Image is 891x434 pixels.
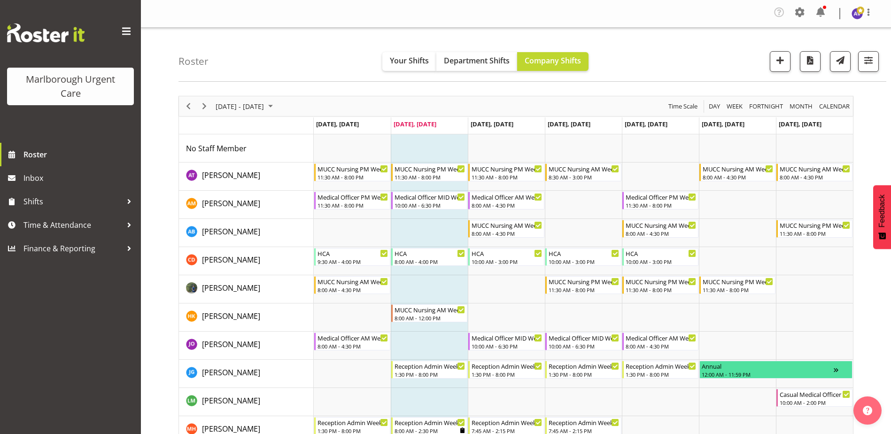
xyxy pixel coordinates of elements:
div: Hayley Keown"s event - MUCC Nursing AM Weekday Begin From Tuesday, September 9, 2025 at 8:00:00 A... [391,304,467,322]
div: 11:30 AM - 8:00 PM [780,230,850,237]
div: 8:00 AM - 4:30 PM [626,342,696,350]
td: Hayley Keown resource [179,303,314,332]
div: 10:00 AM - 3:00 PM [472,258,542,265]
div: MUCC Nursing AM Weekends [780,164,850,173]
div: 8:30 AM - 3:00 PM [549,173,619,181]
span: Roster [23,147,136,162]
div: 8:00 AM - 4:30 PM [318,286,388,294]
td: Jenny O'Donnell resource [179,332,314,360]
span: [DATE], [DATE] [702,120,744,128]
div: Gloria Varghese"s event - MUCC Nursing PM Weekday Begin From Friday, September 12, 2025 at 11:30:... [622,276,698,294]
button: Timeline Day [707,101,722,112]
div: 11:30 AM - 8:00 PM [318,173,388,181]
img: amber-venning-slater11903.jpg [852,8,863,19]
td: Josephine Godinez resource [179,360,314,388]
div: HCA [395,248,465,258]
span: Day [708,101,721,112]
td: Agnes Tyson resource [179,163,314,191]
td: Luqman Mohd Jani resource [179,388,314,416]
div: Medical Officer MID Weekday [395,192,465,201]
img: help-xxl-2.png [863,406,872,415]
td: Gloria Varghese resource [179,275,314,303]
div: Josephine Godinez"s event - Reception Admin Weekday PM Begin From Friday, September 12, 2025 at 1... [622,361,698,379]
div: Reception Admin Weekday PM [395,361,465,371]
div: Agnes Tyson"s event - MUCC Nursing AM Weekends Begin From Saturday, September 13, 2025 at 8:00:00... [699,163,775,181]
div: 8:00 AM - 4:00 PM [395,258,465,265]
div: Casual Medical Officer Weekend [780,389,850,399]
div: Medical Officer AM Weekday [472,192,542,201]
div: Agnes Tyson"s event - MUCC Nursing PM Weekday Begin From Tuesday, September 9, 2025 at 11:30:00 A... [391,163,467,181]
button: Fortnight [748,101,785,112]
div: 8:00 AM - 4:30 PM [703,173,773,181]
div: HCA [549,248,619,258]
button: Month [818,101,852,112]
button: Company Shifts [517,52,589,71]
div: MUCC Nursing PM Weekday [395,164,465,173]
div: 10:00 AM - 2:00 PM [780,399,850,406]
div: 1:30 PM - 8:00 PM [549,371,619,378]
div: Alexandra Madigan"s event - Medical Officer AM Weekday Begin From Wednesday, September 10, 2025 a... [468,192,544,209]
div: 11:30 AM - 8:00 PM [703,286,773,294]
button: Next [198,101,211,112]
button: September 08 - 14, 2025 [214,101,277,112]
div: MUCC Nursing AM Weekday [395,305,465,314]
td: No Staff Member resource [179,134,314,163]
span: Department Shifts [444,55,510,66]
div: Gloria Varghese"s event - MUCC Nursing PM Weekday Begin From Thursday, September 11, 2025 at 11:3... [545,276,621,294]
div: 11:30 AM - 8:00 PM [395,173,465,181]
div: Agnes Tyson"s event - MUCC Nursing AM Weekday Begin From Thursday, September 11, 2025 at 8:30:00 ... [545,163,621,181]
a: No Staff Member [186,143,247,154]
div: 11:30 AM - 8:00 PM [549,286,619,294]
button: Download a PDF of the roster according to the set date range. [800,51,821,72]
div: Josephine Godinez"s event - Reception Admin Weekday PM Begin From Tuesday, September 9, 2025 at 1... [391,361,467,379]
span: Finance & Reporting [23,241,122,256]
div: Agnes Tyson"s event - MUCC Nursing AM Weekends Begin From Sunday, September 14, 2025 at 8:00:00 A... [776,163,852,181]
a: [PERSON_NAME] [202,310,260,322]
span: [PERSON_NAME] [202,311,260,321]
div: Annual [702,361,834,371]
div: 8:00 AM - 4:30 PM [780,173,850,181]
div: Cordelia Davies"s event - HCA Begin From Wednesday, September 10, 2025 at 10:00:00 AM GMT+12:00 E... [468,248,544,266]
div: 11:30 AM - 8:00 PM [472,173,542,181]
div: 10:00 AM - 6:30 PM [395,201,465,209]
div: 9:30 AM - 4:00 PM [318,258,388,265]
div: 10:00 AM - 6:30 PM [549,342,619,350]
div: 1:30 PM - 8:00 PM [626,371,696,378]
button: Add a new shift [770,51,790,72]
img: Rosterit website logo [7,23,85,42]
div: Agnes Tyson"s event - MUCC Nursing PM Weekday Begin From Wednesday, September 10, 2025 at 11:30:0... [468,163,544,181]
span: [PERSON_NAME] [202,424,260,434]
a: [PERSON_NAME] [202,339,260,350]
span: [PERSON_NAME] [202,395,260,406]
div: MUCC Nursing AM Weekday [549,164,619,173]
div: 8:00 AM - 4:30 PM [626,230,696,237]
div: Andrew Brooks"s event - MUCC Nursing AM Weekday Begin From Friday, September 12, 2025 at 8:00:00 ... [622,220,698,238]
div: Reception Admin Weekday PM [549,361,619,371]
div: Cordelia Davies"s event - HCA Begin From Tuesday, September 9, 2025 at 8:00:00 AM GMT+12:00 Ends ... [391,248,467,266]
button: Timeline Week [725,101,744,112]
button: Send a list of all shifts for the selected filtered period to all rostered employees. [830,51,851,72]
div: Cordelia Davies"s event - HCA Begin From Thursday, September 11, 2025 at 10:00:00 AM GMT+12:00 En... [545,248,621,266]
div: Andrew Brooks"s event - MUCC Nursing AM Weekday Begin From Wednesday, September 10, 2025 at 8:00:... [468,220,544,238]
div: Alexandra Madigan"s event - Medical Officer MID Weekday Begin From Tuesday, September 9, 2025 at ... [391,192,467,209]
div: Josephine Godinez"s event - Annual Begin From Saturday, September 13, 2025 at 12:00:00 AM GMT+12:... [699,361,852,379]
div: Gloria Varghese"s event - MUCC Nursing AM Weekday Begin From Monday, September 8, 2025 at 8:00:00... [314,276,390,294]
span: Shifts [23,194,122,209]
div: Alexandra Madigan"s event - Medical Officer PM Weekday Begin From Friday, September 12, 2025 at 1... [622,192,698,209]
div: HCA [472,248,542,258]
span: Your Shifts [390,55,429,66]
span: Time Scale [667,101,698,112]
div: Alexandra Madigan"s event - Medical Officer PM Weekday Begin From Monday, September 8, 2025 at 11... [314,192,390,209]
div: 1:30 PM - 8:00 PM [395,371,465,378]
div: Reception Admin Weekday PM [472,361,542,371]
a: [PERSON_NAME] [202,282,260,294]
div: MUCC Nursing PM Weekday [318,164,388,173]
div: Cordelia Davies"s event - HCA Begin From Monday, September 8, 2025 at 9:30:00 AM GMT+12:00 Ends A... [314,248,390,266]
a: [PERSON_NAME] [202,367,260,378]
h4: Roster [178,56,209,67]
a: [PERSON_NAME] [202,226,260,237]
